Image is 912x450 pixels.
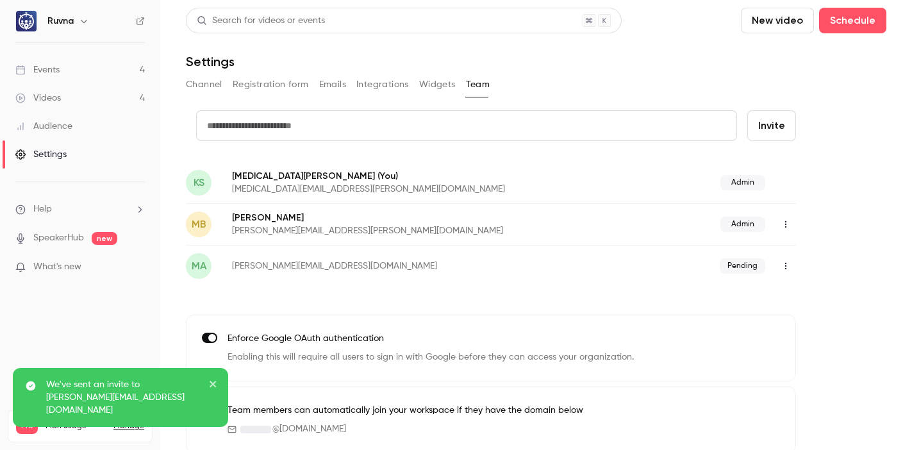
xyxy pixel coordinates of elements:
div: Settings [15,148,67,161]
div: Search for videos or events [197,14,325,28]
button: Team [466,74,490,95]
button: Emails [319,74,346,95]
span: KS [194,175,204,190]
span: new [92,232,117,245]
button: Channel [186,74,222,95]
span: Help [33,203,52,216]
p: [MEDICAL_DATA][PERSON_NAME] [232,169,613,183]
div: Audience [15,120,72,133]
h6: Ruvna [47,15,74,28]
button: Integrations [356,74,409,95]
img: Ruvna [16,11,37,31]
div: Videos [15,92,61,104]
p: Team members can automatically join your workspace if they have the domain below [228,404,583,417]
p: [PERSON_NAME][EMAIL_ADDRESS][PERSON_NAME][DOMAIN_NAME] [232,224,612,237]
li: help-dropdown-opener [15,203,145,216]
p: [PERSON_NAME] [232,212,612,224]
span: Admin [720,217,765,232]
span: (You) [375,169,398,183]
div: Events [15,63,60,76]
button: close [209,378,218,394]
p: Enforce Google OAuth authentication [228,332,634,346]
span: MB [192,217,206,232]
button: Invite [747,110,796,141]
p: [PERSON_NAME][EMAIL_ADDRESS][DOMAIN_NAME] [232,260,579,272]
iframe: Noticeable Trigger [129,262,145,273]
p: Enabling this will require all users to sign in with Google before they can access your organizat... [228,351,634,364]
span: Admin [720,175,765,190]
h1: Settings [186,54,235,69]
span: Pending [720,258,765,274]
button: Widgets [419,74,456,95]
p: [MEDICAL_DATA][EMAIL_ADDRESS][PERSON_NAME][DOMAIN_NAME] [232,183,613,196]
span: What's new [33,260,81,274]
a: SpeakerHub [33,231,84,245]
button: New video [741,8,814,33]
p: We've sent an invite to [PERSON_NAME][EMAIL_ADDRESS][DOMAIN_NAME] [46,378,200,417]
span: ma [192,258,206,274]
button: Schedule [819,8,886,33]
button: Registration form [233,74,309,95]
span: @ [DOMAIN_NAME] [272,422,346,436]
